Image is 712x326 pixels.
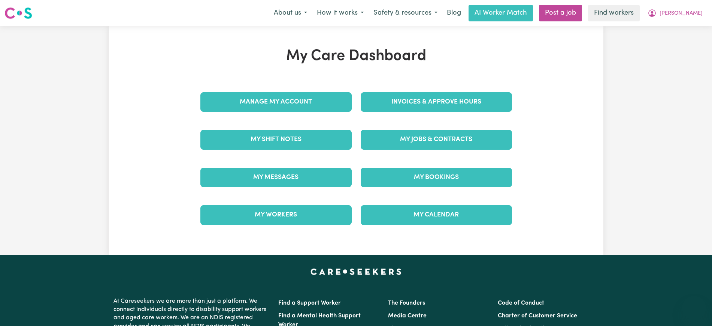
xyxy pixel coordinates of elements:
[388,300,425,306] a: The Founders
[660,9,703,18] span: [PERSON_NAME]
[310,269,402,275] a: Careseekers home page
[369,5,442,21] button: Safety & resources
[361,92,512,112] a: Invoices & Approve Hours
[196,47,516,65] h1: My Care Dashboard
[361,205,512,225] a: My Calendar
[269,5,312,21] button: About us
[539,5,582,21] a: Post a job
[200,92,352,112] a: Manage My Account
[361,168,512,187] a: My Bookings
[498,313,577,319] a: Charter of Customer Service
[498,300,544,306] a: Code of Conduct
[388,313,427,319] a: Media Centre
[442,5,466,21] a: Blog
[200,168,352,187] a: My Messages
[469,5,533,21] a: AI Worker Match
[312,5,369,21] button: How it works
[682,296,706,320] iframe: Button to launch messaging window
[200,205,352,225] a: My Workers
[200,130,352,149] a: My Shift Notes
[278,300,341,306] a: Find a Support Worker
[4,6,32,20] img: Careseekers logo
[643,5,708,21] button: My Account
[588,5,640,21] a: Find workers
[361,130,512,149] a: My Jobs & Contracts
[4,5,32,22] a: Careseekers logo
